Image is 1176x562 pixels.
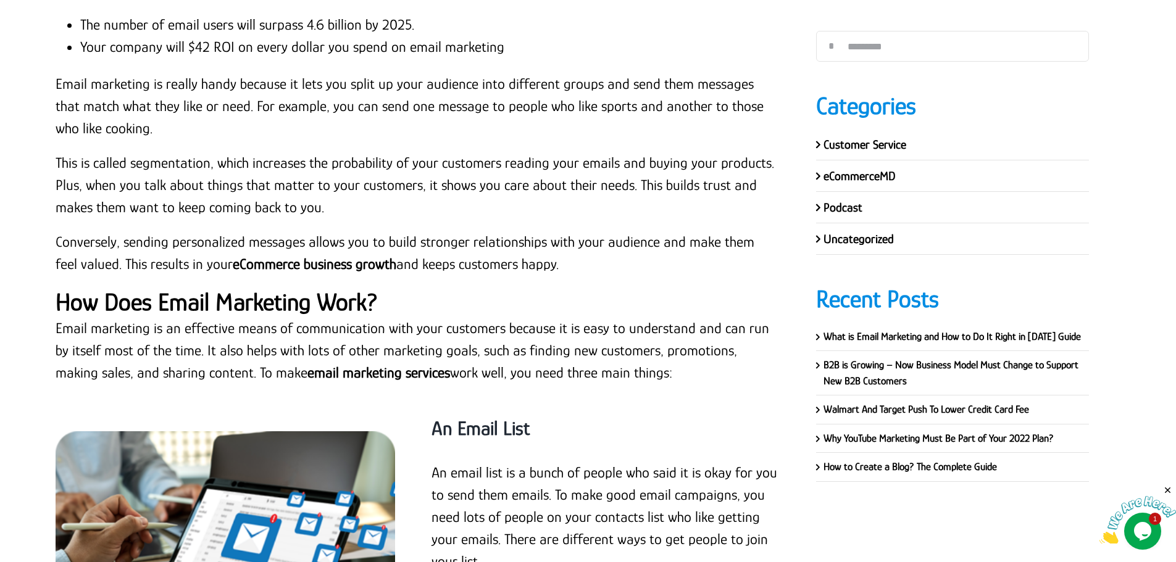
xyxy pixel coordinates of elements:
strong: An Email List [432,417,530,439]
a: Uncategorized [824,232,894,246]
a: eCommerce business growth [233,255,396,272]
p: Conversely, sending personalized messages allows you to build stronger relationships with your au... [56,231,779,275]
a: B2B is Growing – Now Business Model Must Change to Support New B2B Customers [824,359,1078,387]
input: Search [816,31,847,62]
a: Why YouTube Marketing Must Be Part of Your 2022 Plan? [824,432,1054,444]
a: How to Create a Blog? The Complete Guide [824,461,997,473]
li: The number of email users will surpass 4.6 billion by 2025. [80,14,779,36]
p: This is called segmentation, which increases the probability of your customers reading your email... [56,152,779,218]
a: Customer Service [824,138,906,151]
a: eCommerceMD [824,169,896,183]
a: Walmart And Target Push To Lower Credit Card Fee [824,403,1029,415]
a: email marketing services [307,364,450,381]
a: What is Email Marketing and How to Do It Right in [DATE] Guide [824,331,1081,342]
a: Podcast [824,200,862,214]
h4: Categories [816,89,1090,123]
p: Email marketing is an effective means of communication with your customers because it is easy to ... [56,317,779,384]
input: Search... [816,31,1090,62]
li: Your company will $42 ROI on every dollar you spend on email marketing [80,36,779,58]
h4: Recent Posts [816,283,1090,316]
p: Email marketing is really handy because it lets you split up your audience into different groups ... [56,73,779,139]
strong: How Does Email Marketing Work? [56,288,378,316]
iframe: chat widget [1099,485,1176,543]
